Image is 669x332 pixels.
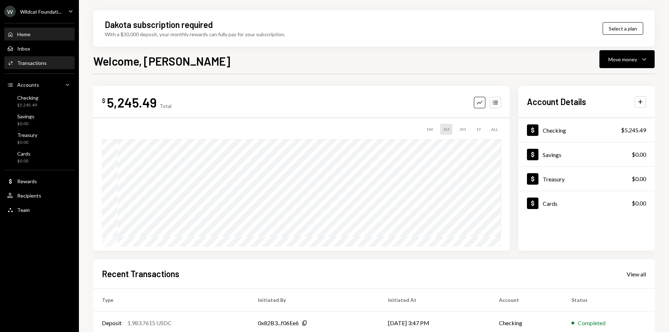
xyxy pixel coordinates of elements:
[17,139,37,146] div: $0.00
[543,151,561,158] div: Savings
[4,56,75,69] a: Transactions
[457,124,469,135] div: 3M
[4,203,75,216] a: Team
[518,167,655,191] a: Treasury$0.00
[603,22,643,35] button: Select a plan
[93,54,230,68] h1: Welcome, [PERSON_NAME]
[527,96,586,108] h2: Account Details
[599,50,655,68] button: Move money
[578,319,606,327] div: Completed
[102,97,105,104] div: $
[258,319,299,327] div: 0x82B3...f06Ee6
[4,42,75,55] a: Inbox
[107,94,157,110] div: 5,245.49
[4,130,75,147] a: Treasury$0.00
[4,6,16,17] div: W
[4,189,75,202] a: Recipients
[17,121,34,127] div: $0.00
[632,175,646,183] div: $0.00
[488,124,501,135] div: ALL
[17,60,47,66] div: Transactions
[543,176,565,182] div: Treasury
[102,319,122,327] div: Deposit
[17,193,41,199] div: Recipients
[4,93,75,110] a: Checking$5,245.49
[473,124,484,135] div: 1Y
[627,271,646,278] div: View all
[4,28,75,41] a: Home
[627,270,646,278] a: View all
[17,102,38,108] div: $5,245.49
[17,95,38,101] div: Checking
[105,30,285,38] div: With a $30,000 deposit, your monthly rewards can fully pay for your subscription.
[93,289,249,312] th: Type
[490,289,563,312] th: Account
[17,178,37,184] div: Rewards
[160,103,171,109] div: Total
[4,148,75,166] a: Cards$0.00
[17,113,34,119] div: Savings
[518,191,655,215] a: Cards$0.00
[380,289,490,312] th: Initiated At
[423,124,436,135] div: 1W
[4,175,75,188] a: Rewards
[543,200,557,207] div: Cards
[17,207,30,213] div: Team
[105,19,213,30] div: Dakota subscription required
[4,111,75,128] a: Savings$0.00
[632,150,646,159] div: $0.00
[440,124,452,135] div: 1M
[543,127,566,134] div: Checking
[621,126,646,134] div: $5,245.49
[608,56,637,63] div: Move money
[17,82,39,88] div: Accounts
[102,268,179,280] h2: Recent Transactions
[518,142,655,166] a: Savings$0.00
[17,151,30,157] div: Cards
[563,289,655,312] th: Status
[17,31,30,37] div: Home
[4,78,75,91] a: Accounts
[249,289,380,312] th: Initiated By
[17,46,30,52] div: Inbox
[518,118,655,142] a: Checking$5,245.49
[17,132,37,138] div: Treasury
[17,158,30,164] div: $0.00
[127,319,172,327] div: 1,983.7615 USDC
[20,9,61,15] div: Wildcat Foundati...
[632,199,646,208] div: $0.00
